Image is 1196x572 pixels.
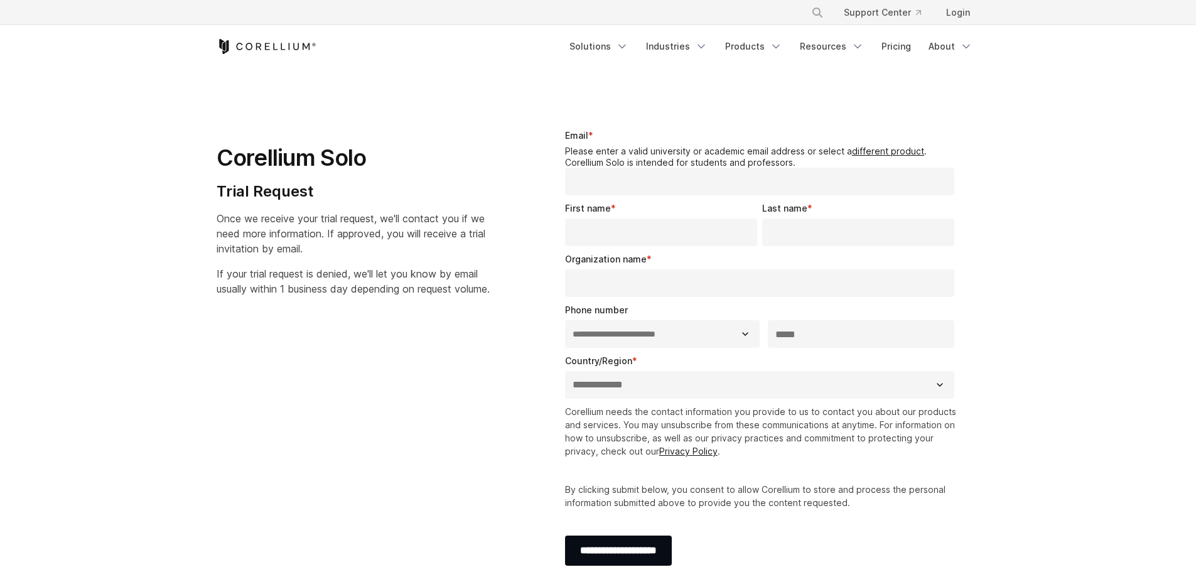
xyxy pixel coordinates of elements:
[762,203,807,213] span: Last name
[565,483,960,509] p: By clicking submit below, you consent to allow Corellium to store and process the personal inform...
[638,35,715,58] a: Industries
[834,1,931,24] a: Support Center
[217,39,316,54] a: Corellium Home
[562,35,980,58] div: Navigation Menu
[217,144,490,172] h1: Corellium Solo
[796,1,980,24] div: Navigation Menu
[565,405,960,458] p: Corellium needs the contact information you provide to us to contact you about our products and s...
[936,1,980,24] a: Login
[217,212,485,255] span: Once we receive your trial request, we'll contact you if we need more information. If approved, y...
[565,203,611,213] span: First name
[565,355,632,366] span: Country/Region
[921,35,980,58] a: About
[217,267,490,295] span: If your trial request is denied, we'll let you know by email usually within 1 business day depend...
[565,305,628,315] span: Phone number
[562,35,636,58] a: Solutions
[659,446,718,456] a: Privacy Policy
[217,182,490,201] h4: Trial Request
[792,35,871,58] a: Resources
[565,130,588,141] span: Email
[852,146,924,156] a: different product
[565,146,960,168] legend: Please enter a valid university or academic email address or select a . Corellium Solo is intende...
[565,254,647,264] span: Organization name
[874,35,919,58] a: Pricing
[806,1,829,24] button: Search
[718,35,790,58] a: Products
